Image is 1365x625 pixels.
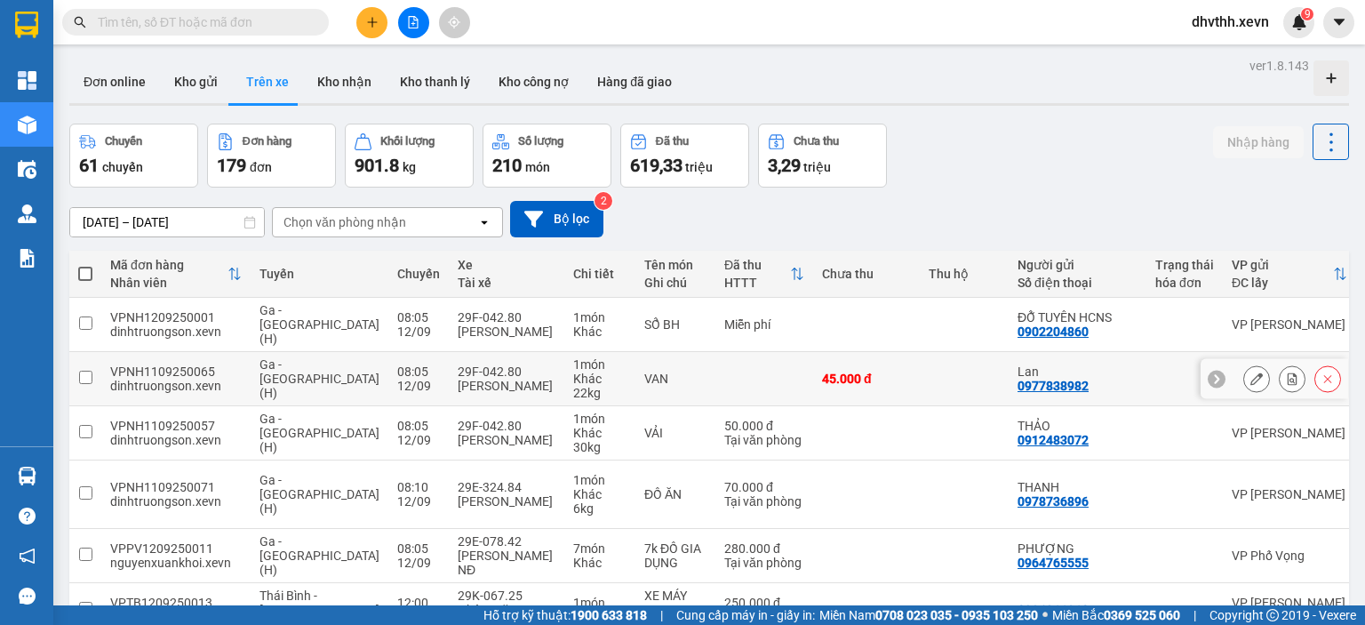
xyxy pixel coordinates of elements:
[803,160,831,174] span: triệu
[458,258,555,272] div: Xe
[458,419,555,433] div: 29F-042.80
[110,310,242,325] div: VPNH1209250001
[207,124,336,188] button: Đơn hàng179đơn
[875,608,1038,622] strong: 0708 023 035 - 0935 103 250
[397,541,440,556] div: 08:05
[259,357,379,400] span: Ga - [GEOGRAPHIC_DATA] (H)
[110,556,242,570] div: nguyenxuankhoi.xevn
[1018,603,1089,617] div: 0936811210
[397,494,440,509] div: 12/09
[407,16,419,28] span: file-add
[79,155,99,176] span: 61
[644,426,706,440] div: VẢI
[217,155,246,176] span: 179
[676,605,815,625] span: Cung cấp máy in - giấy in:
[69,60,160,103] button: Đơn online
[1177,11,1283,33] span: dhvthh.xevn
[439,7,470,38] button: aim
[525,160,550,174] span: món
[397,480,440,494] div: 08:10
[1018,494,1089,509] div: 0978736896
[483,124,611,188] button: Số lượng210món
[794,135,839,148] div: Chưa thu
[110,276,227,290] div: Nhân viên
[483,605,647,625] span: Hỗ trợ kỹ thuật:
[110,258,227,272] div: Mã đơn hàng
[397,325,440,339] div: 12/09
[397,419,440,433] div: 08:05
[110,480,242,494] div: VPNH1109250071
[492,155,522,176] span: 210
[1018,556,1089,570] div: 0964765555
[484,60,583,103] button: Kho công nợ
[724,258,790,272] div: Đã thu
[110,541,242,556] div: VPPV1209250011
[822,372,911,386] div: 45.000 đ
[1018,325,1089,339] div: 0902204860
[1323,7,1354,38] button: caret-down
[724,494,804,509] div: Tại văn phòng
[19,508,36,525] span: question-circle
[573,501,627,516] div: 6 kg
[458,534,555,549] div: 29E-078.42
[356,7,387,38] button: plus
[110,433,242,447] div: dinhtruongson.xevn
[1018,379,1089,393] div: 0977838982
[18,160,36,179] img: warehouse-icon
[510,201,603,237] button: Bộ lọc
[98,12,307,32] input: Tìm tên, số ĐT hoặc mã đơn
[303,60,386,103] button: Kho nhận
[283,213,406,231] div: Chọn văn phòng nhận
[259,473,379,516] span: Ga - [GEOGRAPHIC_DATA] (H)
[573,487,627,501] div: Khác
[458,310,555,325] div: 29F-042.80
[724,433,804,447] div: Tại văn phòng
[644,317,706,332] div: SỔ BH
[397,365,440,379] div: 08:05
[571,608,647,622] strong: 1900 633 818
[1193,605,1196,625] span: |
[644,276,706,290] div: Ghi chú
[366,16,379,28] span: plus
[724,541,804,556] div: 280.000 đ
[19,588,36,605] span: message
[458,480,555,494] div: 29E-324.84
[458,379,555,393] div: [PERSON_NAME]
[386,60,484,103] button: Kho thanh lý
[929,267,1000,281] div: Thu hộ
[458,589,555,603] div: 29K-067.25
[110,365,242,379] div: VPNH1109250065
[1301,8,1313,20] sup: 9
[259,534,379,577] span: Ga - [GEOGRAPHIC_DATA] (H)
[1042,612,1048,619] span: ⚪️
[573,541,627,556] div: 7 món
[573,440,627,454] div: 30 kg
[660,605,663,625] span: |
[1232,596,1347,624] div: VP [PERSON_NAME] TB
[1052,605,1180,625] span: Miền Bắc
[1232,549,1347,563] div: VP Phố Vọng
[1018,419,1137,433] div: THẢO
[397,310,440,325] div: 08:05
[715,251,813,298] th: Toggle SortBy
[70,208,264,236] input: Select a date range.
[1331,14,1347,30] span: caret-down
[18,467,36,485] img: warehouse-icon
[74,16,86,28] span: search
[724,556,804,570] div: Tại văn phòng
[110,325,242,339] div: dinhtruongson.xevn
[259,267,379,281] div: Tuyến
[1243,365,1270,392] div: Sửa đơn hàng
[685,160,713,174] span: triệu
[644,541,706,570] div: 7k ĐỒ GIA DỤNG
[18,249,36,268] img: solution-icon
[232,60,303,103] button: Trên xe
[630,155,682,176] span: 619,33
[259,412,379,454] span: Ga - [GEOGRAPHIC_DATA] (H)
[1232,426,1347,440] div: VP [PERSON_NAME]
[724,276,790,290] div: HTTT
[573,386,627,400] div: 22 kg
[518,135,563,148] div: Số lượng
[18,71,36,90] img: dashboard-icon
[397,433,440,447] div: 12/09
